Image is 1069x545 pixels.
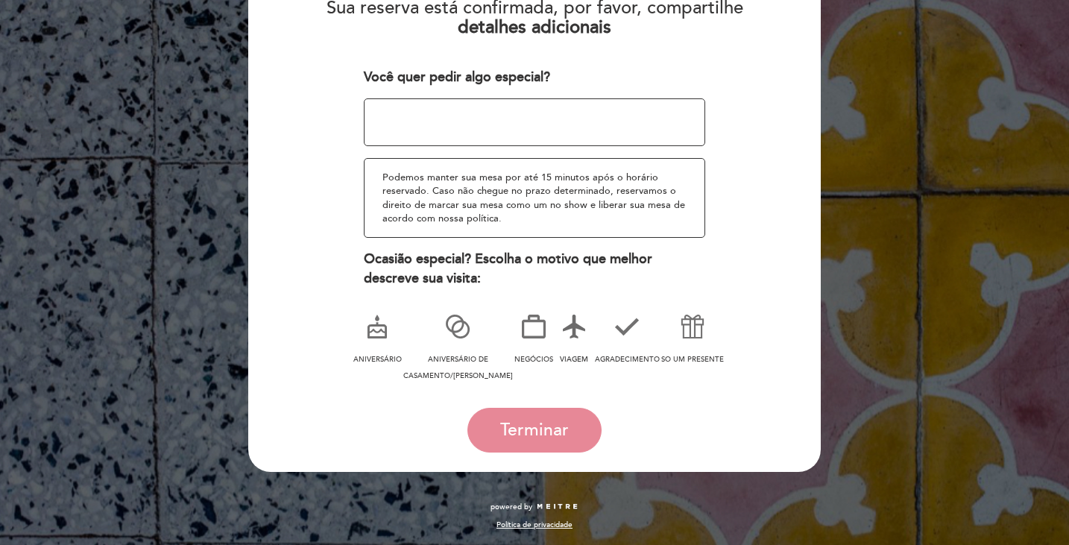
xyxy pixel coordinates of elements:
[514,355,553,364] span: NEGÓCIOS
[491,502,578,512] a: powered by
[560,355,588,364] span: VIAGEM
[364,250,706,288] div: Ocasião especial? Escolha o motivo que melhor descreve sua visita:
[458,16,611,38] b: detalhes adicionais
[491,502,532,512] span: powered by
[595,355,660,364] span: AGRADECIMENTO
[496,520,573,530] a: Política de privacidade
[467,408,602,453] button: Terminar
[403,355,513,381] span: ANIVERSÁRIO DE CASAMENTO/[PERSON_NAME]
[661,355,724,364] span: SO UM PRESENTE
[536,503,578,511] img: MEITRE
[364,68,706,87] div: Você quer pedir algo especial?
[500,420,569,441] span: Terminar
[364,158,706,238] div: Podemos manter sua mesa por até 15 minutos após o horário reservado. Caso não chegue no prazo det...
[353,355,402,364] span: ANIVERSÁRIO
